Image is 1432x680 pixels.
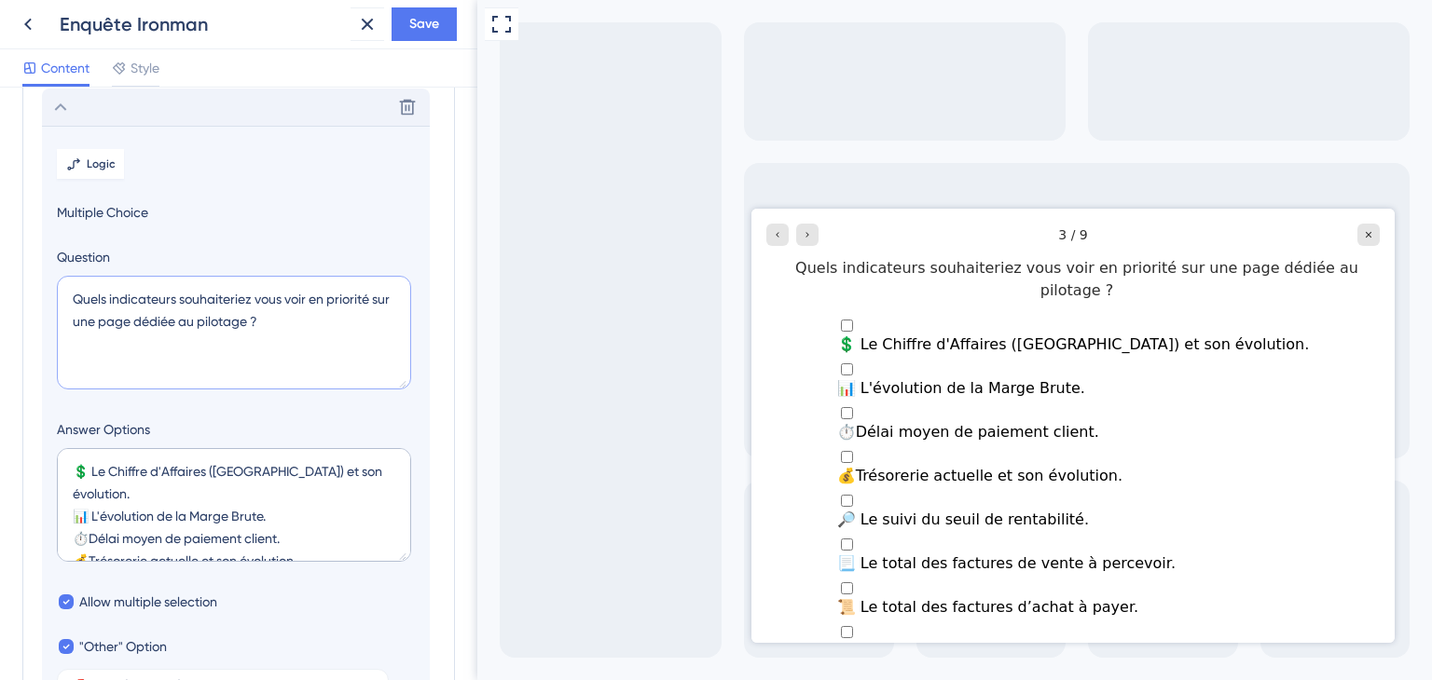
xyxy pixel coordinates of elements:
[131,57,159,79] span: Style
[57,149,124,179] button: Logic
[89,198,102,211] input: ​⏱️Délai moyen de paiement client.
[86,214,348,232] span: ​⏱️Délai moyen de paiement client.
[57,448,411,562] textarea: ​💲 Le Chiffre d'Affaires ([GEOGRAPHIC_DATA]) et son évolution. 📊​ L'évolution de la Marge Brute. ...
[86,302,337,320] span: 🔎 Le suivi du seuil de rentabilité.
[87,156,116,171] span: Logic
[86,258,371,276] span: 💰Trésorerie actuelle et son évolution.
[60,11,343,37] div: Enquête Ironman
[86,170,334,188] span: 📊​ L'évolution de la Marge Brute.
[89,155,102,167] input: 📊​ L'évolution de la Marge Brute.
[57,276,411,389] textarea: Quels indicateurs souhaiteriez vous voir en priorité sur une page dédiée au pilotage ?
[57,418,415,441] label: Answer Options
[86,108,558,451] div: Multiple choices rating
[79,635,167,658] span: "Other" Option
[392,7,457,41] button: Save
[57,246,415,268] label: Question
[89,374,102,386] input: 📜 Le total des factures d’achat à payer.
[89,417,102,429] input: ❓​Autre (précisez).
[89,242,102,254] input: 💰Trésorerie actuelle et son évolution.
[79,591,217,613] span: Allow multiple selection
[86,346,424,363] span: 📃 Le total des factures de vente à percevoir.
[86,127,558,144] span: ​💲 Le Chiffre d'Affaires ([GEOGRAPHIC_DATA]) et son évolution.
[89,286,102,298] input: 🔎 Le suivi du seuil de rentabilité.
[89,330,102,342] input: 📃 Le total des factures de vente à percevoir.
[57,201,415,224] span: Multiple Choice
[41,57,89,79] span: Content
[274,209,917,643] iframe: UserGuiding Survey
[409,13,439,35] span: Save
[89,111,102,123] input: ​💲 Le Chiffre d'Affaires ([GEOGRAPHIC_DATA]) et son évolution.
[86,389,387,407] span: 📜 Le total des factures d’achat à payer.
[86,433,227,451] span: ❓​Autre (précisez).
